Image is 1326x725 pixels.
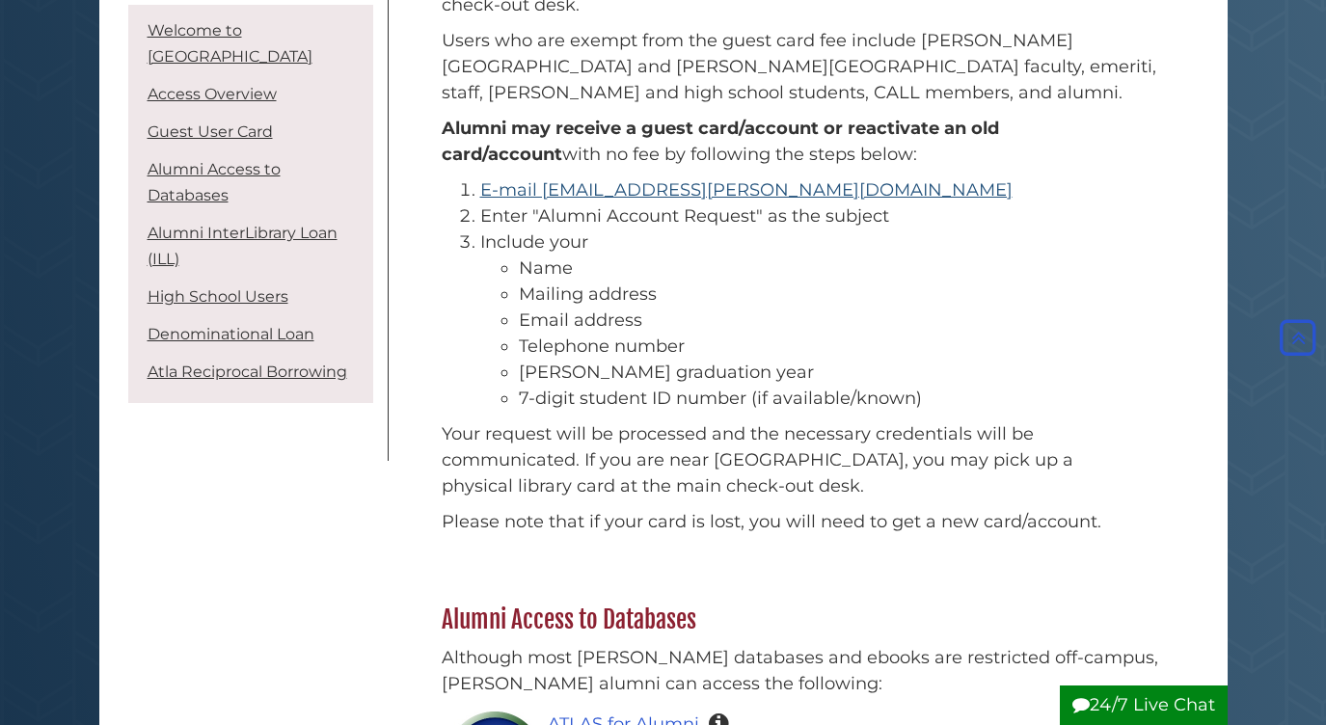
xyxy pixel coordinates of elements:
[432,604,1170,635] h2: Alumni Access to Databases
[480,179,1013,201] a: E-mail [EMAIL_ADDRESS][PERSON_NAME][DOMAIN_NAME]
[442,116,1160,168] p: with no fee by following the steps below:
[442,509,1160,535] p: Please note that if your card is lost, you will need to get a new card/account.
[148,160,281,204] a: Alumni Access to Databases
[1275,328,1321,349] a: Back to Top
[519,255,1160,282] li: Name
[148,362,347,381] a: Atla Reciprocal Borrowing
[480,203,1160,229] li: Enter "Alumni Account Request" as the subject
[519,282,1160,308] li: Mailing address
[148,85,277,103] a: Access Overview
[442,645,1160,697] p: Although most [PERSON_NAME] databases and ebooks are restricted off-campus, [PERSON_NAME] alumni ...
[480,229,1160,412] li: Include your
[442,421,1160,499] p: Your request will be processed and the necessary credentials will be communicated. If you are nea...
[519,386,1160,412] li: 7-digit student ID number (if available/known)
[148,224,338,268] a: Alumni InterLibrary Loan (ILL)
[148,21,312,66] a: Welcome to [GEOGRAPHIC_DATA]
[1060,685,1228,725] button: 24/7 Live Chat
[519,334,1160,360] li: Telephone number
[519,360,1160,386] li: [PERSON_NAME] graduation year
[148,122,273,141] a: Guest User Card
[148,287,288,306] a: High School Users
[442,118,999,165] strong: Alumni may receive a guest card/account or reactivate an old card/account
[519,308,1160,334] li: Email address
[442,28,1160,106] p: Users who are exempt from the guest card fee include [PERSON_NAME][GEOGRAPHIC_DATA] and [PERSON_N...
[148,325,314,343] a: Denominational Loan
